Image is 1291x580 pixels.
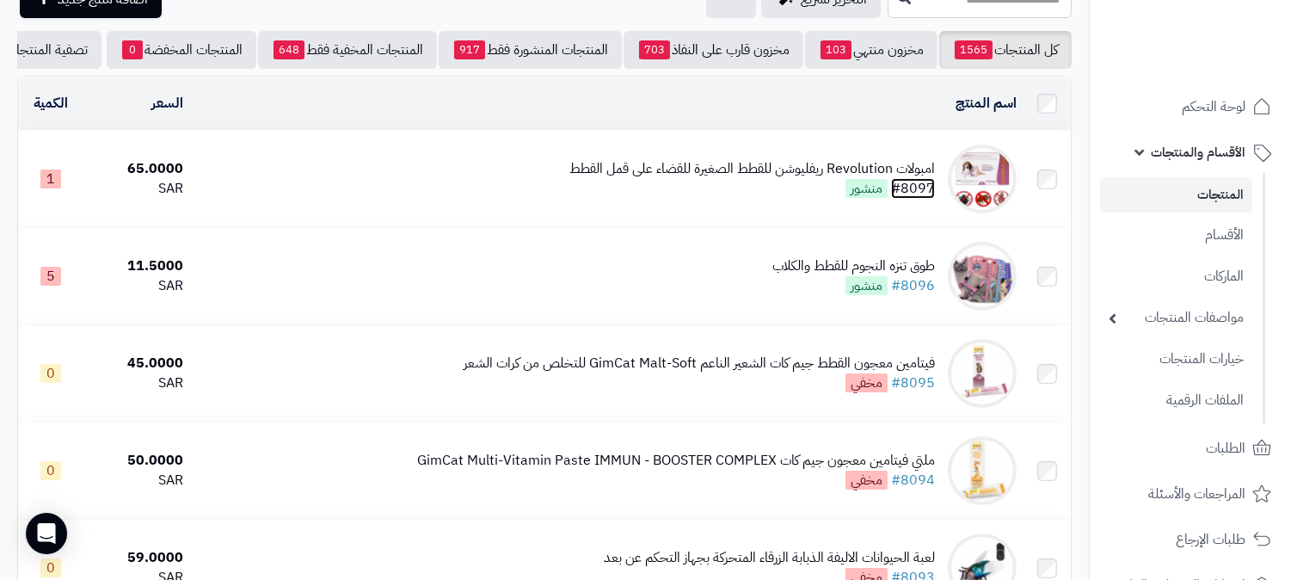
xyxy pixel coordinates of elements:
[569,159,935,179] div: امبولات Revolution ريفليوشن للقطط الصغيرة للقضاء على قمل القطط
[90,179,183,199] div: SAR
[1100,217,1252,254] a: الأقسام
[1100,86,1281,127] a: لوحة التحكم
[948,339,1017,408] img: فيتامين معجون القطط جيم كات الشعير الناعم GimCat Malt-Soft للتخلص من كرات الشعر
[624,31,803,69] a: مخزون قارب على النفاذ703
[122,40,143,59] span: 0
[845,471,888,490] span: مخفي
[845,276,888,295] span: منشور
[805,31,938,69] a: مخزون منتهي103
[1100,382,1252,419] a: الملفات الرقمية
[90,159,183,179] div: 65.0000
[845,373,888,392] span: مخفي
[454,40,485,59] span: 917
[891,470,935,491] a: #8094
[107,31,256,69] a: المنتجات المخفضة0
[40,461,61,480] span: 0
[90,373,183,393] div: SAR
[1100,299,1252,336] a: مواصفات المنتجات
[1182,95,1245,119] span: لوحة التحكم
[948,242,1017,311] img: طوق تنزه النجوم للقطط والكلاب
[34,93,68,114] a: الكمية
[948,436,1017,505] img: ملتي فيتامين معجون جيم كات GimCat Multi-Vitamin Paste IMMUN - BOOSTER COMPLEX
[1100,258,1252,295] a: الماركات
[956,93,1017,114] a: اسم المنتج
[1100,428,1281,469] a: الطلبات
[1176,528,1245,552] span: طلبات الإرجاع
[90,471,183,491] div: SAR
[274,40,304,59] span: 648
[1174,46,1275,83] img: logo-2.png
[891,275,935,296] a: #8096
[90,276,183,296] div: SAR
[40,267,61,286] span: 5
[604,548,935,568] div: لعبة الحيوانات الاليفة الذبابة الزرقاء المتحركة بجهاز التحكم عن بعد
[40,558,61,577] span: 0
[417,451,935,471] div: ملتي فيتامين معجون جيم كات GimCat Multi-Vitamin Paste IMMUN - BOOSTER COMPLEX
[639,40,670,59] span: 703
[891,373,935,393] a: #8095
[90,256,183,276] div: 11.5000
[151,93,183,114] a: السعر
[939,31,1072,69] a: كل المنتجات1565
[40,364,61,383] span: 0
[26,513,67,554] div: Open Intercom Messenger
[90,354,183,373] div: 45.0000
[948,145,1017,213] img: امبولات Revolution ريفليوشن للقطط الصغيرة للقضاء على قمل القطط
[1100,519,1281,560] a: طلبات الإرجاع
[5,40,88,60] span: تصفية المنتجات
[258,31,437,69] a: المنتجات المخفية فقط648
[464,354,935,373] div: فيتامين معجون القطط جيم كات الشعير الناعم GimCat Malt-Soft للتخلص من كرات الشعر
[955,40,993,59] span: 1565
[90,451,183,471] div: 50.0000
[772,256,935,276] div: طوق تنزه النجوم للقطط والكلاب
[821,40,851,59] span: 103
[1100,177,1252,213] a: المنتجات
[439,31,622,69] a: المنتجات المنشورة فقط917
[90,548,183,568] div: 59.0000
[1206,436,1245,460] span: الطلبات
[1148,482,1245,506] span: المراجعات والأسئلة
[1100,341,1252,378] a: خيارات المنتجات
[1100,473,1281,515] a: المراجعات والأسئلة
[891,178,935,199] a: #8097
[1151,140,1245,164] span: الأقسام والمنتجات
[40,170,61,188] span: 1
[845,179,888,198] span: منشور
